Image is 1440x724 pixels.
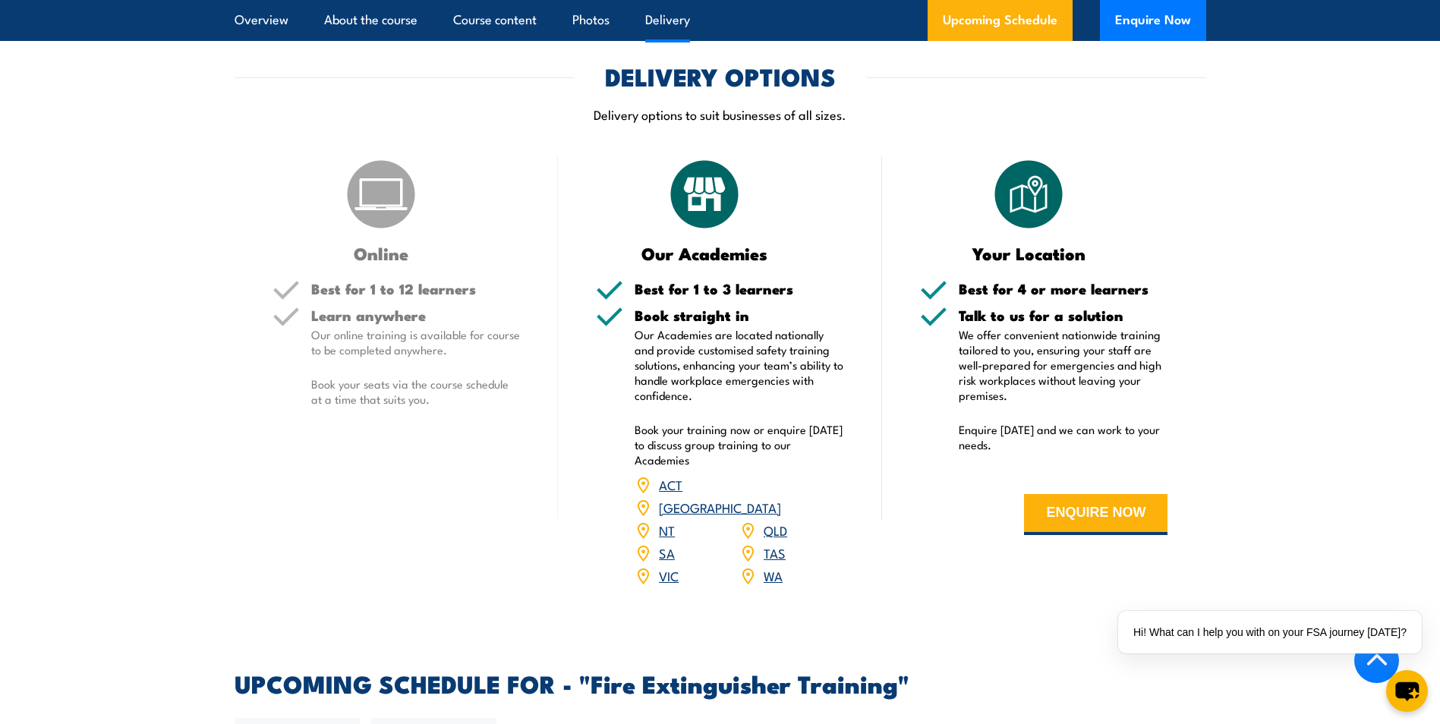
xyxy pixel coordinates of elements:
a: QLD [764,521,787,539]
h2: DELIVERY OPTIONS [605,65,836,87]
a: TAS [764,543,786,562]
a: NT [659,521,675,539]
div: Hi! What can I help you with on your FSA journey [DATE]? [1118,611,1422,653]
p: Enquire [DATE] and we can work to your needs. [959,422,1168,452]
button: chat-button [1386,670,1428,712]
h5: Best for 1 to 12 learners [311,282,521,296]
h3: Your Location [920,244,1138,262]
a: [GEOGRAPHIC_DATA] [659,498,781,516]
h5: Book straight in [635,308,844,323]
a: ACT [659,475,682,493]
button: ENQUIRE NOW [1024,494,1167,535]
h5: Talk to us for a solution [959,308,1168,323]
p: Book your training now or enquire [DATE] to discuss group training to our Academies [635,422,844,467]
h3: Online [273,244,490,262]
p: Book your seats via the course schedule at a time that suits you. [311,376,521,407]
a: VIC [659,566,679,584]
h2: UPCOMING SCHEDULE FOR - "Fire Extinguisher Training" [235,672,1206,694]
h5: Learn anywhere [311,308,521,323]
h5: Best for 4 or more learners [959,282,1168,296]
a: SA [659,543,675,562]
p: Delivery options to suit businesses of all sizes. [235,105,1206,123]
h3: Our Academies [596,244,814,262]
h5: Best for 1 to 3 learners [635,282,844,296]
p: Our Academies are located nationally and provide customised safety training solutions, enhancing ... [635,327,844,403]
p: Our online training is available for course to be completed anywhere. [311,327,521,357]
p: We offer convenient nationwide training tailored to you, ensuring your staff are well-prepared fo... [959,327,1168,403]
a: WA [764,566,783,584]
